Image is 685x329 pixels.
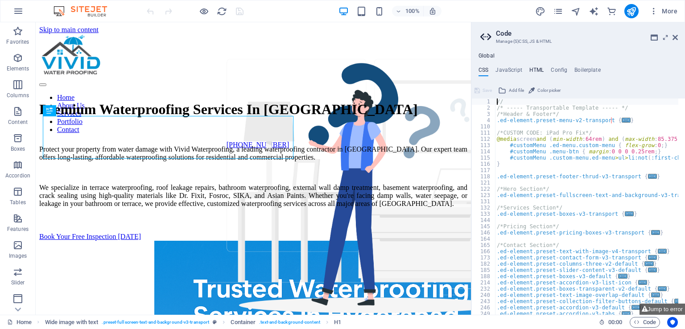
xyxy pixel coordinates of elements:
[472,186,496,192] div: 122
[472,130,496,136] div: 111
[527,85,562,96] button: Color picker
[472,180,496,186] div: 121
[472,192,496,198] div: 123
[645,261,654,266] span: ...
[472,255,496,261] div: 173
[334,317,341,328] span: Click to select. Double-click to edit
[213,320,217,325] i: This element is a customizable preset
[634,317,656,328] span: Code
[472,230,496,236] div: 146
[472,111,496,117] div: 3
[571,6,582,16] button: navigator
[607,6,617,16] i: Commerce
[599,317,623,328] h6: Session time
[626,6,636,16] i: Publish
[622,118,631,123] span: ...
[472,136,496,142] div: 112
[472,248,496,255] div: 166
[472,292,496,298] div: 240
[472,280,496,286] div: 214
[7,65,29,72] p: Elements
[535,6,546,16] button: design
[496,29,678,37] h2: Code
[648,267,657,272] span: ...
[472,198,496,205] div: 131
[198,6,209,16] button: Click here to leave preview mode and continue editing
[651,292,660,297] span: ...
[553,6,564,16] button: pages
[472,123,496,130] div: 110
[496,37,660,45] h3: Manage (S)CSS, JS & HTML
[7,92,29,99] p: Columns
[479,53,495,60] h4: Global
[495,67,522,77] h4: JavaScript
[472,142,496,148] div: 113
[259,317,320,328] span: . text-and-background-content
[7,317,32,328] a: Click to cancel selection. Double-click to open Pages
[231,317,256,328] span: Click to select. Double-click to edit
[553,6,563,16] i: Pages (Ctrl+Alt+S)
[648,174,657,179] span: ...
[429,7,437,15] i: On resize automatically adjust zoom level to fit chosen device.
[472,173,496,180] div: 118
[8,119,28,126] p: Content
[607,6,617,16] button: commerce
[631,305,640,310] span: ...
[10,199,26,206] p: Tables
[472,242,496,248] div: 165
[640,304,685,315] button: Jump to error
[472,236,496,242] div: 164
[535,6,545,16] i: Design (Ctrl+Alt+Y)
[5,172,30,179] p: Accordion
[472,304,496,311] div: 246
[11,279,25,286] p: Slider
[658,286,667,291] span: ...
[648,255,657,260] span: ...
[646,4,681,18] button: More
[589,6,599,16] button: text_generator
[472,298,496,304] div: 243
[651,230,660,235] span: ...
[472,117,496,123] div: 4
[217,6,227,16] i: Reload page
[529,67,544,77] h4: HTML
[11,145,25,152] p: Boxes
[674,299,683,304] span: ...
[4,4,63,11] a: Skip to main content
[216,6,227,16] button: reload
[472,267,496,273] div: 185
[658,249,667,254] span: ...
[472,161,496,167] div: 116
[497,85,525,96] button: Add file
[6,38,29,45] p: Favorites
[7,226,29,233] p: Features
[479,67,488,77] h4: CSS
[472,223,496,230] div: 145
[9,252,27,259] p: Images
[102,317,209,328] span: . preset-fullscreen-text-and-background-v3-transport
[619,274,627,279] span: ...
[667,317,678,328] button: Usercentrics
[472,211,496,217] div: 133
[472,273,496,280] div: 188
[45,317,342,328] nav: breadcrumb
[472,105,496,111] div: 2
[625,211,634,216] span: ...
[537,85,561,96] span: Color picker
[472,205,496,211] div: 132
[649,7,677,16] span: More
[405,6,420,16] h6: 100%
[472,311,496,317] div: 249
[392,6,424,16] button: 100%
[630,317,660,328] button: Code
[472,261,496,267] div: 182
[472,286,496,292] div: 232
[571,6,581,16] i: Navigator
[509,85,524,96] span: Add file
[615,319,616,325] span: :
[472,99,496,105] div: 1
[51,6,118,16] img: Editor Logo
[608,317,622,328] span: 00 00
[472,217,496,223] div: 144
[589,6,599,16] i: AI Writer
